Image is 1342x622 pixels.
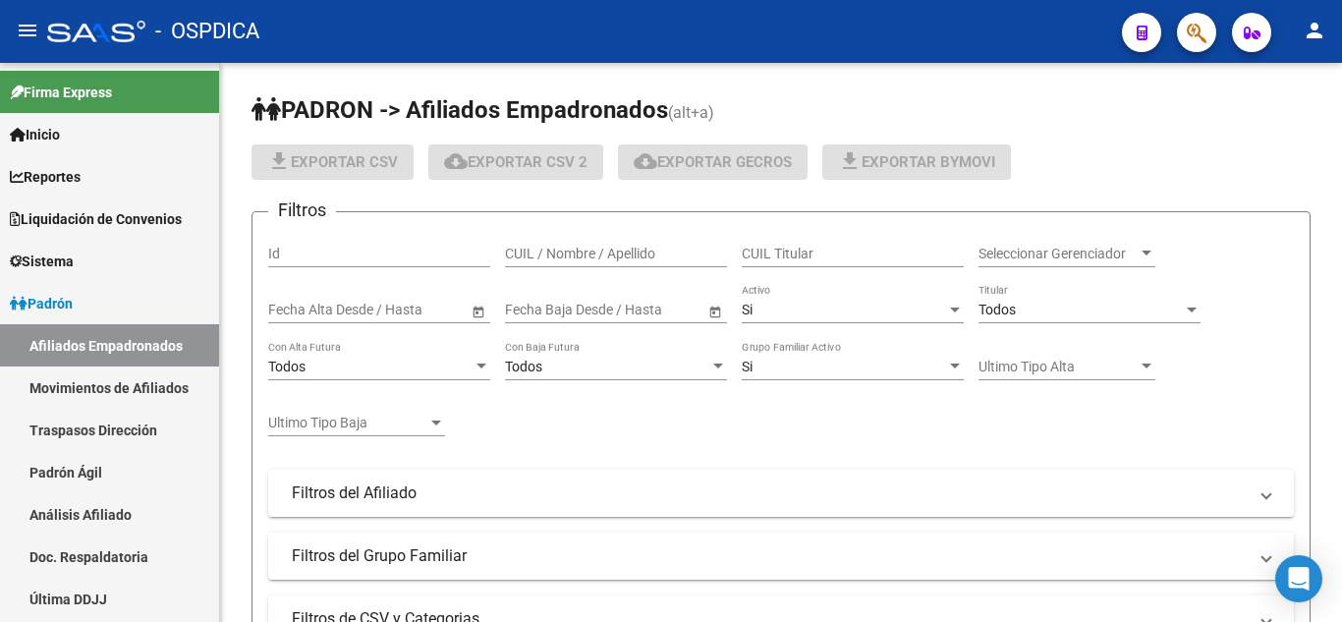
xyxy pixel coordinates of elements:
mat-panel-title: Filtros del Grupo Familiar [292,545,1247,567]
span: Si [742,302,753,317]
span: (alt+a) [668,103,714,122]
mat-icon: file_download [838,149,862,173]
span: Inicio [10,124,60,145]
button: Exportar CSV 2 [428,144,603,180]
mat-expansion-panel-header: Filtros del Grupo Familiar [268,533,1294,580]
mat-icon: file_download [267,149,291,173]
button: Exportar GECROS [618,144,808,180]
span: Seleccionar Gerenciador [979,246,1138,262]
span: Sistema [10,251,74,272]
span: Ultimo Tipo Alta [979,359,1138,375]
mat-icon: person [1303,19,1326,42]
span: Padrón [10,293,73,314]
span: Exportar CSV [267,153,398,171]
span: Firma Express [10,82,112,103]
span: - OSPDICA [155,10,259,53]
span: Exportar GECROS [634,153,792,171]
input: Fecha inicio [268,302,340,318]
span: Ultimo Tipo Baja [268,415,427,431]
span: Liquidación de Convenios [10,208,182,230]
mat-icon: menu [16,19,39,42]
span: Todos [268,359,306,374]
button: Open calendar [468,301,488,321]
input: Fecha inicio [505,302,577,318]
mat-icon: cloud_download [634,149,657,173]
span: Todos [979,302,1016,317]
span: PADRON -> Afiliados Empadronados [252,96,668,124]
input: Fecha fin [593,302,690,318]
span: Si [742,359,753,374]
span: Exportar Bymovi [838,153,995,171]
button: Exportar Bymovi [822,144,1011,180]
span: Todos [505,359,542,374]
span: Reportes [10,166,81,188]
button: Exportar CSV [252,144,414,180]
mat-expansion-panel-header: Filtros del Afiliado [268,470,1294,517]
mat-icon: cloud_download [444,149,468,173]
h3: Filtros [268,197,336,224]
mat-panel-title: Filtros del Afiliado [292,482,1247,504]
button: Open calendar [704,301,725,321]
div: Open Intercom Messenger [1275,555,1322,602]
input: Fecha fin [357,302,453,318]
span: Exportar CSV 2 [444,153,587,171]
